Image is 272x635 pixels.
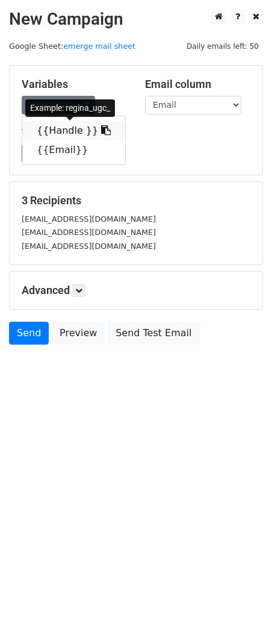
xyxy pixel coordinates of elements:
a: {{Email}} [22,140,125,160]
a: Daily emails left: 50 [182,42,263,51]
small: [EMAIL_ADDRESS][DOMAIN_NAME] [22,228,156,237]
a: Preview [52,322,105,345]
small: [EMAIL_ADDRESS][DOMAIN_NAME] [22,214,156,224]
span: Daily emails left: 50 [182,40,263,53]
h5: Advanced [22,284,250,297]
div: Example: regina_ugc_ [25,99,115,117]
small: Google Sheet: [9,42,135,51]
iframe: Chat Widget [212,577,272,635]
h5: Variables [22,78,127,91]
h5: 3 Recipients [22,194,250,207]
a: {{Handle }} [22,121,125,140]
a: Copy/paste... [22,96,95,114]
small: [EMAIL_ADDRESS][DOMAIN_NAME] [22,242,156,251]
div: 聊天小组件 [212,577,272,635]
h2: New Campaign [9,9,263,30]
a: emerge mail sheet [63,42,135,51]
a: Send Test Email [108,322,199,345]
a: Send [9,322,49,345]
h5: Email column [145,78,250,91]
